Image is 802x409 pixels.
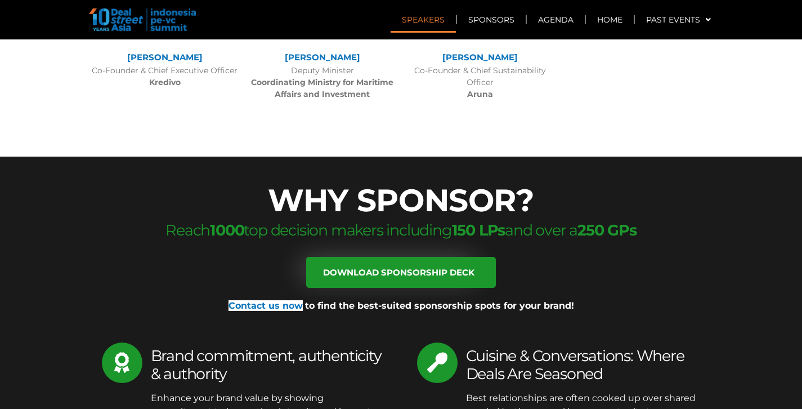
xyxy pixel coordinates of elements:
h2: WHY SPONSOR? [86,185,716,216]
span: Download sponsorship deck [323,268,474,277]
b: 1000 [210,221,244,239]
a: Home [586,7,634,33]
b: 250 GPs [577,221,637,239]
b: 150 LPs [452,221,505,239]
div: Co-Founder & Chief Sustainability Officer [407,65,553,100]
b: Coordinating Ministry for Maritime Affairs and Investment [251,77,393,99]
a: [PERSON_NAME] [285,52,360,63]
a: Sponsors [457,7,526,33]
a: Past Events [635,7,722,33]
a: [PERSON_NAME] [127,52,203,63]
a: Speakers [391,7,456,33]
div: Co-Founder & Chief Executive Officer [92,65,238,88]
div: Deputy Minister [249,65,396,100]
span: to find the best-suited sponsorship spots for your brand! [305,300,574,311]
a: [PERSON_NAME] [442,52,518,63]
a: Download sponsorship deck [306,257,496,288]
a: Contact us now [228,300,303,311]
b: Kredivo [149,77,181,87]
a: Agenda [527,7,585,33]
span: Brand commitment, authenticity & authority [151,346,382,383]
b: Aruna [467,89,493,99]
span: Cuisine & Conversations: Where Deals Are Seasoned [466,346,684,383]
span: Reach top decision makers including and over a [165,221,637,239]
